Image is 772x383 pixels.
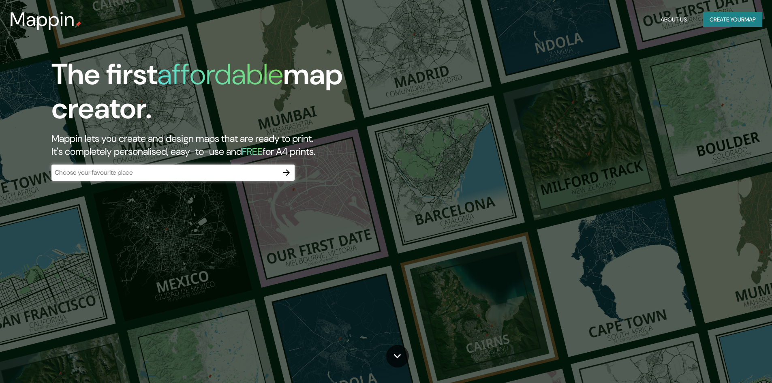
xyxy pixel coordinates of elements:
h2: Mappin lets you create and design maps that are ready to print. It's completely personalised, eas... [51,132,438,158]
img: mappin-pin [75,21,81,28]
h1: The first map creator. [51,58,438,132]
button: About Us [657,12,690,27]
h1: affordable [157,56,283,93]
button: Create yourmap [703,12,762,27]
h3: Mappin [10,8,75,31]
h5: FREE [242,145,263,158]
input: Choose your favourite place [51,168,278,177]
